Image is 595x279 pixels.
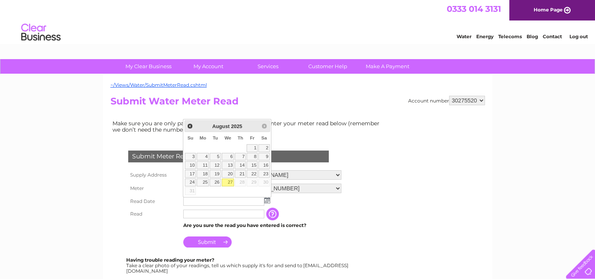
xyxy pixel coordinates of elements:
input: Submit [183,236,232,247]
a: 18 [197,170,209,178]
th: Meter [126,182,181,195]
a: Telecoms [498,33,522,39]
a: 17 [185,170,196,178]
span: Monday [200,136,206,140]
span: Tuesday [213,136,218,140]
a: My Account [176,59,241,74]
a: 14 [235,161,246,169]
a: 24 [185,179,196,186]
a: 23 [258,170,269,178]
img: logo.png [21,20,61,45]
h2: Submit Water Meter Read [111,96,485,111]
a: 9 [258,153,269,161]
a: 20 [222,170,234,178]
a: 7 [235,153,246,161]
td: Are you sure the read you have entered is correct? [181,220,343,231]
a: 13 [222,161,234,169]
a: 0333 014 3131 [447,4,501,14]
a: 10 [185,161,196,169]
a: 22 [247,170,258,178]
a: Log out [569,33,588,39]
a: 27 [222,179,234,186]
a: 8 [247,153,258,161]
span: August [212,123,230,129]
a: Water [457,33,472,39]
a: 4 [197,153,209,161]
span: Wednesday [225,136,231,140]
img: ... [264,197,270,203]
div: Account number [408,96,485,105]
a: 6 [222,153,234,161]
a: 25 [197,179,209,186]
a: 19 [210,170,221,178]
a: Make A Payment [355,59,420,74]
b: Having trouble reading your meter? [126,257,214,263]
span: Thursday [238,136,243,140]
a: Prev [186,121,195,130]
div: Take a clear photo of your readings, tell us which supply it's for and send to [EMAIL_ADDRESS][DO... [126,257,350,273]
a: My Clear Business [116,59,181,74]
a: 11 [197,161,209,169]
a: 2 [258,144,269,152]
a: 26 [210,179,221,186]
th: Read [126,208,181,220]
span: Sunday [188,136,193,140]
a: Energy [476,33,494,39]
a: Blog [527,33,538,39]
a: 12 [210,161,221,169]
span: Prev [187,123,193,129]
a: Contact [543,33,562,39]
a: 1 [247,144,258,152]
th: Read Date [126,195,181,208]
a: 21 [235,170,246,178]
a: Services [236,59,300,74]
a: 16 [258,161,269,169]
td: Make sure you are only paying for what you use. Simply enter your meter read below (remember we d... [111,118,386,135]
a: 3 [185,153,196,161]
a: ~/Views/Water/SubmitMeterRead.cshtml [111,82,207,88]
div: Clear Business is a trading name of Verastar Limited (registered in [GEOGRAPHIC_DATA] No. 3667643... [112,4,484,38]
th: Supply Address [126,168,181,182]
span: Saturday [261,136,267,140]
div: Submit Meter Read [128,151,329,162]
a: 5 [210,153,221,161]
input: Information [266,208,280,220]
span: 2025 [231,123,242,129]
span: Friday [250,136,255,140]
a: 15 [247,161,258,169]
a: Customer Help [295,59,360,74]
